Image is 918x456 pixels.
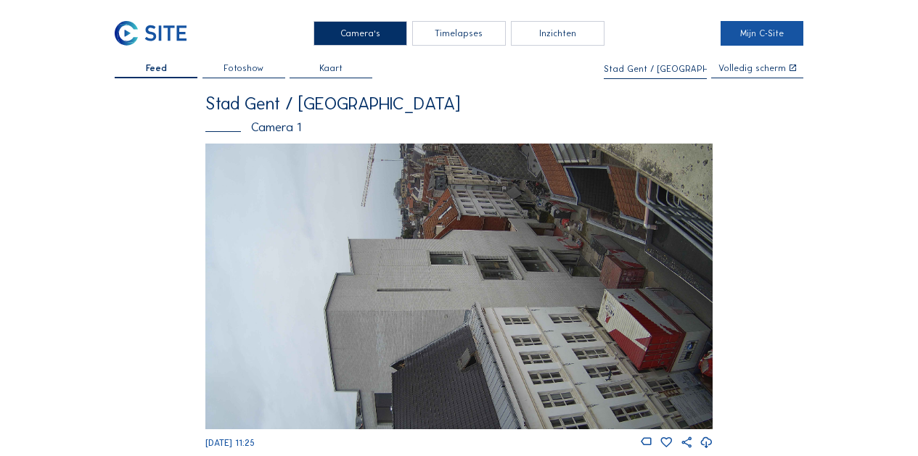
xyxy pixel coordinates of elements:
[115,21,187,45] img: C-SITE Logo
[115,21,197,45] a: C-SITE Logo
[146,64,167,72] span: Feed
[511,21,605,45] div: Inzichten
[224,64,263,72] span: Fotoshow
[205,121,713,133] div: Camera 1
[205,95,713,113] div: Stad Gent / [GEOGRAPHIC_DATA]
[205,437,255,448] span: [DATE] 11:25
[313,21,407,45] div: Camera's
[205,144,713,428] img: Image
[319,64,343,72] span: Kaart
[721,21,803,45] a: Mijn C-Site
[718,64,786,72] div: Volledig scherm
[412,21,506,45] div: Timelapses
